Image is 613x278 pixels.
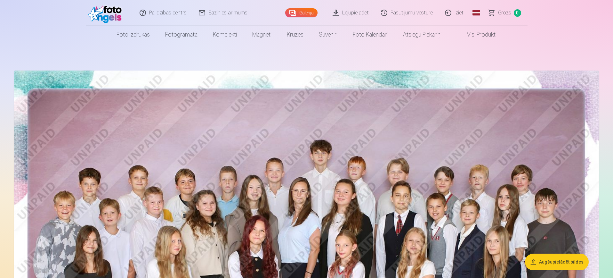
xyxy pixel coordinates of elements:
a: Magnēti [245,26,279,44]
a: Krūzes [279,26,311,44]
img: /fa1 [88,3,125,23]
a: Foto kalendāri [345,26,395,44]
span: Grozs [498,9,511,17]
a: Fotogrāmata [157,26,205,44]
a: Suvenīri [311,26,345,44]
a: Visi produkti [449,26,504,44]
button: Augšupielādēt bildes [525,254,589,270]
a: Komplekti [205,26,245,44]
a: Foto izdrukas [109,26,157,44]
a: Galerija [285,8,318,17]
a: Atslēgu piekariņi [395,26,449,44]
span: 0 [514,9,521,17]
